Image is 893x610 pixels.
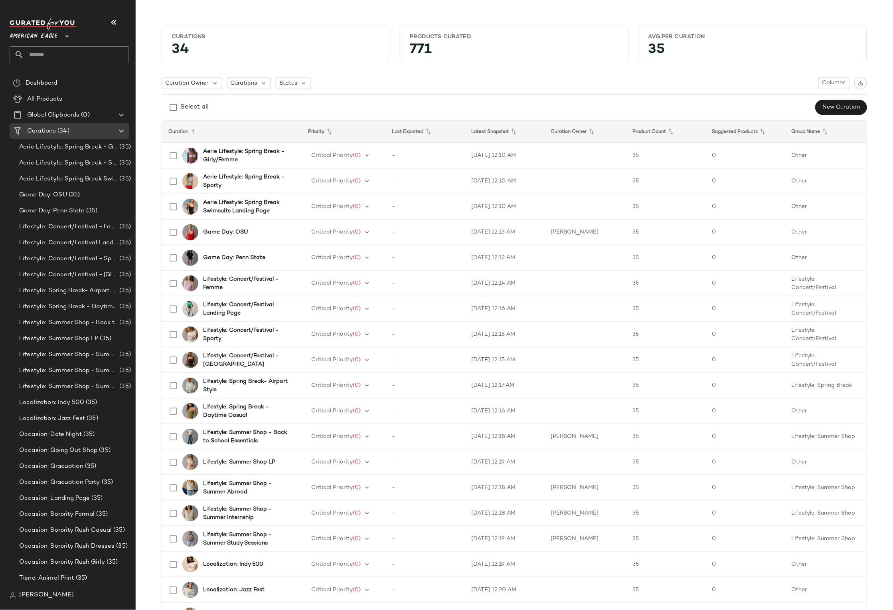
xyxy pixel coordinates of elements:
[203,147,292,164] b: Aerie Lifestyle: Spring Break - Girly/Femme
[785,322,867,347] td: Lifestyle: Concert/Festival
[706,296,785,322] td: 0
[118,318,131,327] span: (35)
[19,462,83,471] span: Occasion: Graduation
[19,254,118,263] span: Lifestyle: Concert/Festival - Sporty
[785,168,867,194] td: Other
[465,143,544,168] td: [DATE] 12:10 AM
[822,80,846,86] span: Columns
[626,450,706,475] td: 35
[203,428,292,445] b: Lifestyle: Summer Shop - Back to School Essentials
[115,542,128,551] span: (35)
[385,577,465,603] td: -
[626,552,706,577] td: 35
[465,501,544,526] td: [DATE] 12:18 AM
[706,450,785,475] td: 0
[626,475,706,501] td: 35
[165,79,208,87] span: Curation Owner
[785,450,867,475] td: Other
[203,560,263,568] b: Localization: Indy 500
[182,327,198,343] img: 0301_6079_106_of
[822,104,860,111] span: New Curation
[706,322,785,347] td: 0
[19,270,118,279] span: Lifestyle: Concert/Festival - [GEOGRAPHIC_DATA]
[118,350,131,359] span: (35)
[385,526,465,552] td: -
[182,480,198,496] img: 1531_5958_106_of
[19,510,95,519] span: Occasion: Sorority Formal
[311,357,353,363] span: Critical Priority
[19,286,118,295] span: Lifestyle: Spring Break- Airport Style
[785,271,867,296] td: Lifestyle: Concert/Festival
[626,373,706,398] td: 35
[626,220,706,245] td: 35
[706,475,785,501] td: 0
[785,296,867,322] td: Lifestyle: Concert/Festival
[10,27,57,42] span: American Eagle
[626,121,706,143] th: Product Count
[95,510,108,519] span: (35)
[118,158,131,168] span: (35)
[385,296,465,322] td: -
[311,485,353,491] span: Critical Priority
[785,424,867,450] td: Lifestyle: Summer Shop
[353,510,361,516] span: (0)
[385,143,465,168] td: -
[311,152,353,158] span: Critical Priority
[182,275,198,291] img: 2351_6057_577_of
[353,434,361,440] span: (0)
[385,245,465,271] td: -
[19,398,84,407] span: Localization: Indy 500
[85,414,98,423] span: (35)
[816,100,867,115] button: New Curation
[79,111,89,120] span: (0)
[85,206,98,216] span: (35)
[10,592,16,599] img: svg%3e
[385,501,465,526] td: -
[545,121,626,143] th: Curation Owner
[706,347,785,373] td: 0
[785,347,867,373] td: Lifestyle: Concert/Festival
[180,103,209,112] div: Select all
[19,494,90,503] span: Occasion: Landing Page
[385,220,465,245] td: -
[626,271,706,296] td: 35
[706,424,785,450] td: 0
[99,334,112,343] span: (35)
[182,199,198,215] img: 0751_6009_073_of
[353,485,361,491] span: (0)
[465,322,544,347] td: [DATE] 12:15 AM
[353,280,361,286] span: (0)
[182,403,198,419] img: 3171_6241_309_of
[118,174,131,184] span: (35)
[10,18,77,30] img: cfy_white_logo.C9jOOHJF.svg
[706,220,785,245] td: 0
[785,398,867,424] td: Other
[56,127,69,136] span: (34)
[203,586,265,594] b: Localization: Jazz Fest
[19,158,118,168] span: Aerie Lifestyle: Spring Break - Sporty
[353,306,361,312] span: (0)
[545,220,626,245] td: [PERSON_NAME]
[311,382,353,388] span: Critical Priority
[626,577,706,603] td: 35
[465,552,544,577] td: [DATE] 12:19 AM
[203,173,292,190] b: Aerie Lifestyle: Spring Break - Sporty
[545,424,626,450] td: [PERSON_NAME]
[13,79,21,87] img: svg%3e
[19,222,118,232] span: Lifestyle: Concert/Festival - Femme
[203,505,292,522] b: Lifestyle: Summer Shop - Summer Internship
[19,430,82,439] span: Occasion: Date Night
[353,587,361,593] span: (0)
[465,121,544,143] th: Latest Snapshot
[353,536,361,542] span: (0)
[311,408,353,414] span: Critical Priority
[626,398,706,424] td: 35
[545,501,626,526] td: [PERSON_NAME]
[626,501,706,526] td: 35
[311,280,353,286] span: Critical Priority
[385,271,465,296] td: -
[182,582,198,598] img: 1305_1266_106_of
[84,398,97,407] span: (35)
[626,347,706,373] td: 35
[203,458,275,466] b: Lifestyle: Summer Shop LP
